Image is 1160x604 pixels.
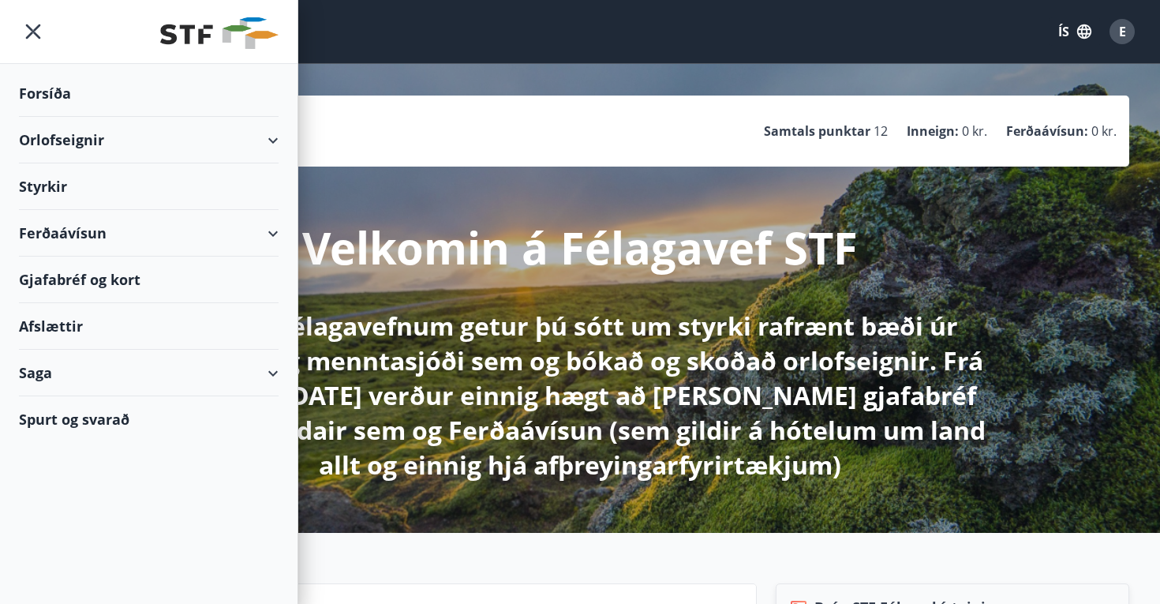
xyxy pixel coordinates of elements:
div: Styrkir [19,163,279,210]
p: Velkomin á Félagavef STF [302,217,858,277]
span: E [1119,23,1126,40]
div: Spurt og svarað [19,396,279,442]
div: Orlofseignir [19,117,279,163]
p: Samtals punktar [764,122,870,140]
button: menu [19,17,47,46]
img: union_logo [160,17,279,49]
div: Gjafabréf og kort [19,257,279,303]
div: Saga [19,350,279,396]
span: 0 kr. [1091,122,1117,140]
div: Forsíða [19,70,279,117]
p: Inneign : [907,122,959,140]
button: ÍS [1050,17,1100,46]
span: 12 [874,122,888,140]
p: Ferðaávísun : [1006,122,1088,140]
div: Ferðaávísun [19,210,279,257]
p: Hér á Félagavefnum getur þú sótt um styrki rafrænt bæði úr sjúkra- og menntasjóði sem og bókað og... [163,309,997,482]
div: Afslættir [19,303,279,350]
span: 0 kr. [962,122,987,140]
button: E [1103,13,1141,51]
